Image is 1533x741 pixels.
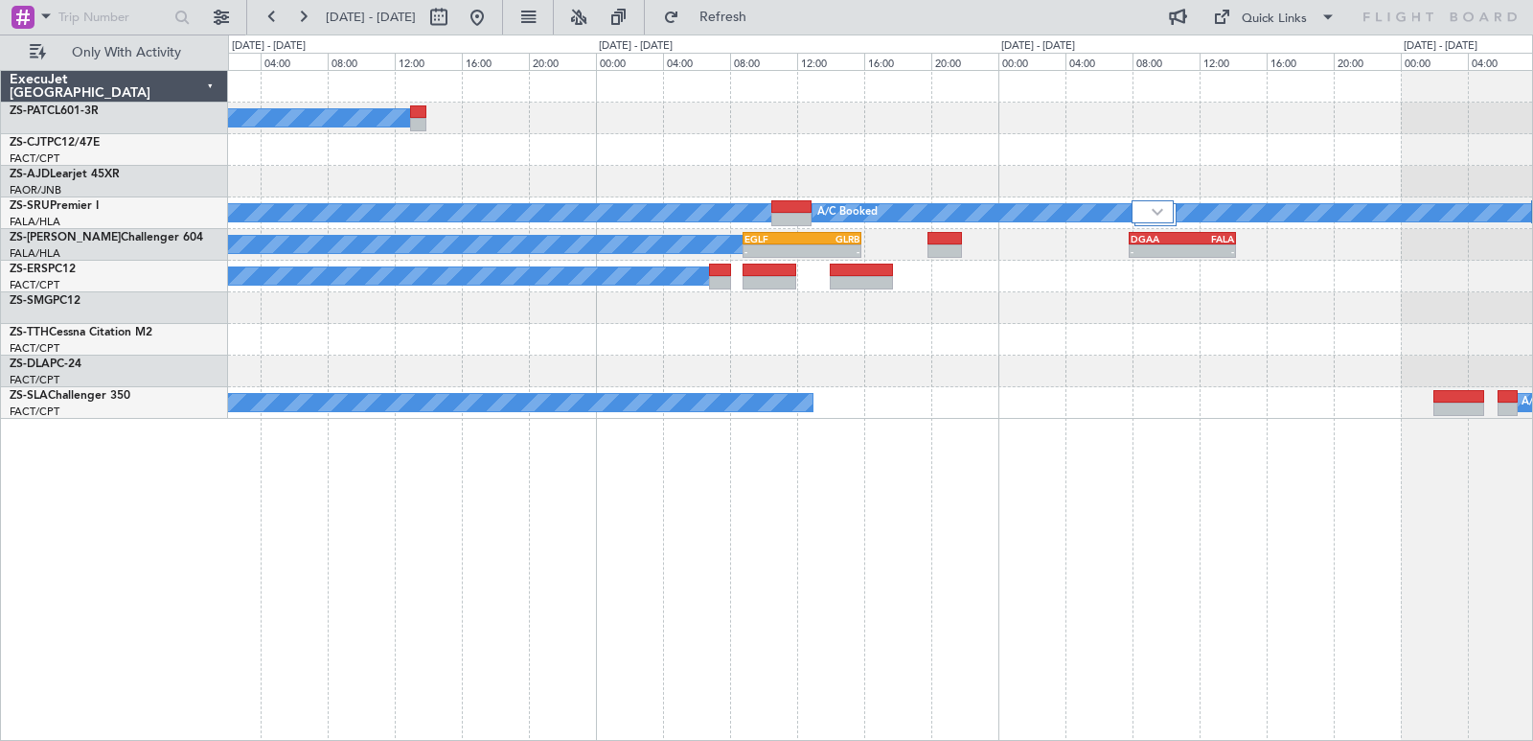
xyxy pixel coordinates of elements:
[1131,233,1182,244] div: DGAA
[10,169,120,180] a: ZS-AJDLearjet 45XR
[21,37,208,68] button: Only With Activity
[10,232,121,243] span: ZS-[PERSON_NAME]
[1182,245,1234,257] div: -
[529,53,596,70] div: 20:00
[10,232,203,243] a: ZS-[PERSON_NAME]Challenger 604
[10,169,50,180] span: ZS-AJD
[1200,53,1267,70] div: 12:00
[10,137,100,149] a: ZS-CJTPC12/47E
[10,359,50,370] span: ZS-DLA
[10,295,53,307] span: ZS-SMG
[744,233,802,244] div: EGLF
[10,200,99,212] a: ZS-SRUPremier I
[1203,2,1345,33] button: Quick Links
[10,151,59,166] a: FACT/CPT
[58,3,169,32] input: Trip Number
[10,246,60,261] a: FALA/HLA
[1401,53,1468,70] div: 00:00
[10,105,99,117] a: ZS-PATCL601-3R
[10,390,48,402] span: ZS-SLA
[10,278,59,292] a: FACT/CPT
[864,53,931,70] div: 16:00
[802,245,859,257] div: -
[1065,53,1133,70] div: 04:00
[10,183,61,197] a: FAOR/JNB
[10,341,59,356] a: FACT/CPT
[10,359,81,370] a: ZS-DLAPC-24
[10,215,60,229] a: FALA/HLA
[395,53,462,70] div: 12:00
[1182,233,1234,244] div: FALA
[797,53,864,70] div: 12:00
[1152,208,1163,216] img: arrow-gray.svg
[328,53,395,70] div: 08:00
[998,53,1065,70] div: 00:00
[599,38,673,55] div: [DATE] - [DATE]
[596,53,663,70] div: 00:00
[1133,53,1200,70] div: 08:00
[744,245,802,257] div: -
[663,53,730,70] div: 04:00
[654,2,769,33] button: Refresh
[1242,10,1307,29] div: Quick Links
[10,327,49,338] span: ZS-TTH
[1131,245,1182,257] div: -
[10,295,80,307] a: ZS-SMGPC12
[232,38,306,55] div: [DATE] - [DATE]
[50,46,202,59] span: Only With Activity
[261,53,328,70] div: 04:00
[683,11,764,24] span: Refresh
[10,137,47,149] span: ZS-CJT
[1001,38,1075,55] div: [DATE] - [DATE]
[10,264,76,275] a: ZS-ERSPC12
[730,53,797,70] div: 08:00
[10,200,50,212] span: ZS-SRU
[802,233,859,244] div: GLRB
[10,405,59,419] a: FACT/CPT
[1334,53,1401,70] div: 20:00
[817,198,878,227] div: A/C Booked
[326,9,416,26] span: [DATE] - [DATE]
[10,373,59,387] a: FACT/CPT
[462,53,529,70] div: 16:00
[1267,53,1334,70] div: 16:00
[10,105,47,117] span: ZS-PAT
[931,53,998,70] div: 20:00
[10,390,130,402] a: ZS-SLAChallenger 350
[10,264,48,275] span: ZS-ERS
[1404,38,1477,55] div: [DATE] - [DATE]
[10,327,152,338] a: ZS-TTHCessna Citation M2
